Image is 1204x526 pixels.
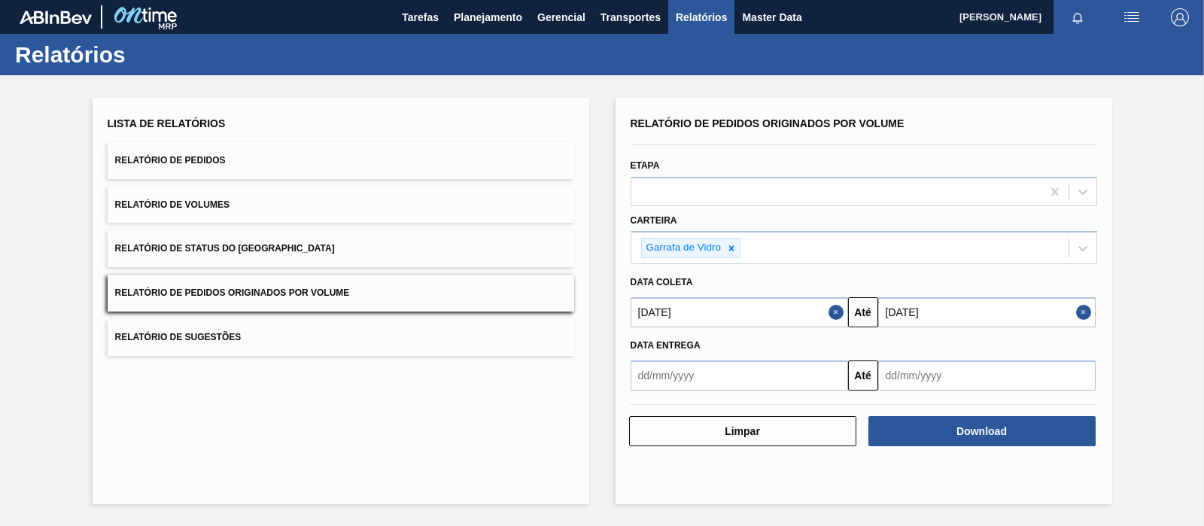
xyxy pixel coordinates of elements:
[631,360,848,391] input: dd/mm/yyyy
[108,275,574,312] button: Relatório de Pedidos Originados por Volume
[631,297,848,327] input: dd/mm/yyyy
[631,160,660,171] label: Etapa
[15,46,282,63] h1: Relatórios
[878,297,1096,327] input: dd/mm/yyyy
[1076,297,1096,327] button: Close
[108,187,574,223] button: Relatório de Volumes
[108,117,226,129] span: Lista de Relatórios
[631,215,677,226] label: Carteira
[848,297,878,327] button: Até
[108,319,574,356] button: Relatório de Sugestões
[115,155,226,166] span: Relatório de Pedidos
[631,340,701,351] span: Data Entrega
[878,360,1096,391] input: dd/mm/yyyy
[742,8,801,26] span: Master Data
[108,230,574,267] button: Relatório de Status do [GEOGRAPHIC_DATA]
[631,277,693,287] span: Data coleta
[631,117,905,129] span: Relatório de Pedidos Originados por Volume
[115,199,230,210] span: Relatório de Volumes
[1123,8,1141,26] img: userActions
[642,239,724,257] div: Garrafa de Vidro
[108,142,574,179] button: Relatório de Pedidos
[454,8,522,26] span: Planejamento
[1171,8,1189,26] img: Logout
[402,8,439,26] span: Tarefas
[629,416,856,446] button: Limpar
[537,8,585,26] span: Gerencial
[115,332,242,342] span: Relatório de Sugestões
[868,416,1096,446] button: Download
[600,8,661,26] span: Transportes
[115,287,350,298] span: Relatório de Pedidos Originados por Volume
[1053,7,1102,28] button: Notificações
[676,8,727,26] span: Relatórios
[829,297,848,327] button: Close
[20,11,92,24] img: TNhmsLtSVTkK8tSr43FrP2fwEKptu5GPRR3wAAAABJRU5ErkJggg==
[848,360,878,391] button: Até
[115,243,335,254] span: Relatório de Status do [GEOGRAPHIC_DATA]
